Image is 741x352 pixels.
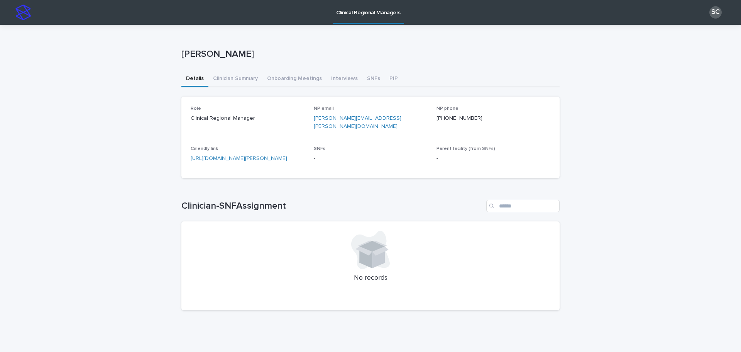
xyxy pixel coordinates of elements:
[436,155,550,163] p: -
[314,106,334,111] span: NP email
[486,200,560,212] input: Search
[191,106,201,111] span: Role
[709,6,722,19] div: SC
[314,155,428,163] p: -
[191,146,218,151] span: Calendly link
[314,116,401,129] a: [PERSON_NAME][EMAIL_ADDRESS][PERSON_NAME][DOMAIN_NAME]
[191,156,287,161] a: [URL][DOMAIN_NAME][PERSON_NAME]
[181,201,483,212] h1: Clinician-SNFAssignment
[181,49,557,60] p: [PERSON_NAME]
[362,71,385,87] button: SNFs
[385,71,403,87] button: PIP
[15,5,31,20] img: stacker-logo-s-only.png
[191,114,305,122] p: Clinical Regional Manager
[436,146,495,151] span: Parent facility (from SNFs)
[262,71,327,87] button: Onboarding Meetings
[436,106,458,111] span: NP phone
[314,146,325,151] span: SNFs
[191,274,550,282] p: No records
[436,116,482,121] a: [PHONE_NUMBER]
[208,71,262,87] button: Clinician Summary
[327,71,362,87] button: Interviews
[181,71,208,87] button: Details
